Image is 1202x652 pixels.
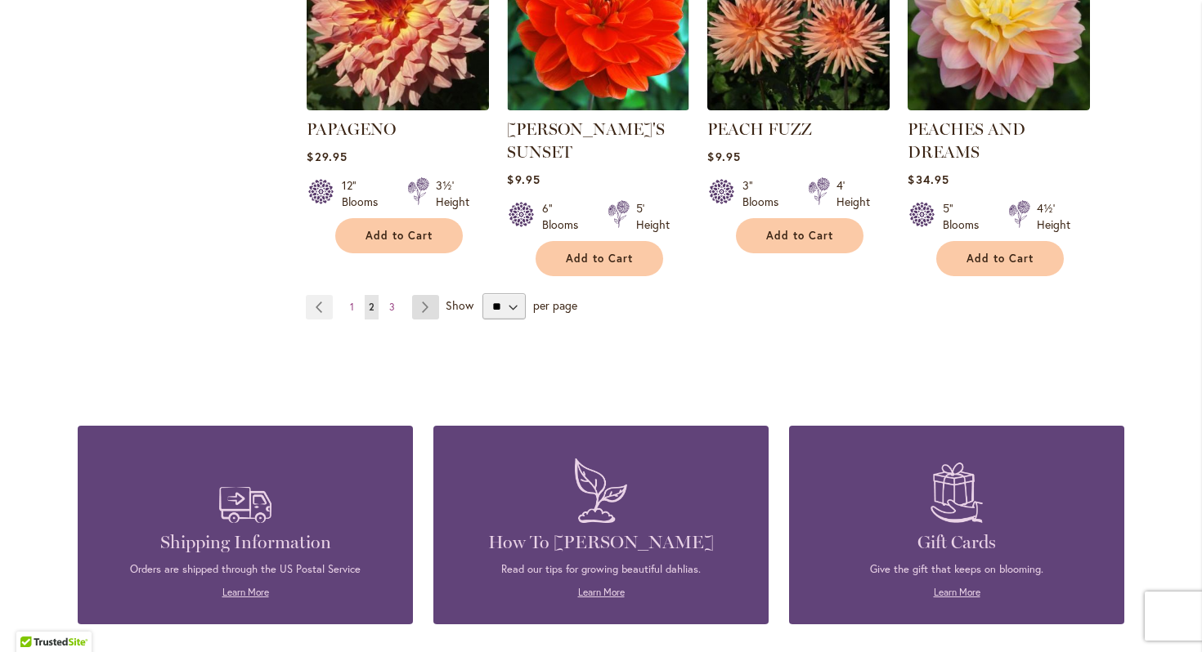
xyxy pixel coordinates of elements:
a: PEACH FUZZ [707,119,812,139]
div: 12" Blooms [342,177,388,210]
span: 3 [389,301,395,313]
span: Add to Cart [566,252,633,266]
span: Show [446,297,473,313]
a: PEACHES AND DREAMS [908,98,1090,114]
a: 1 [346,295,358,319]
div: 3" Blooms [742,177,788,210]
span: $9.95 [707,149,740,164]
div: 3½' Height [436,177,469,210]
a: Learn More [934,586,980,598]
div: 5' Height [636,200,670,233]
p: Orders are shipped through the US Postal Service [102,562,388,577]
span: 1 [350,301,354,313]
span: Add to Cart [967,252,1034,266]
a: 3 [385,295,399,319]
button: Add to Cart [936,241,1064,276]
a: PAPAGENO [307,119,396,139]
a: Learn More [578,586,625,598]
span: $29.95 [307,149,347,164]
div: 4' Height [836,177,870,210]
button: Add to Cart [335,218,463,253]
a: PATRICIA ANN'S SUNSET [507,98,689,114]
span: per page [533,297,577,313]
span: Add to Cart [366,229,433,243]
a: PEACHES AND DREAMS [908,119,1025,162]
button: Add to Cart [536,241,663,276]
div: 4½' Height [1037,200,1070,233]
a: Papageno [307,98,489,114]
h4: Shipping Information [102,531,388,554]
a: [PERSON_NAME]'S SUNSET [507,119,665,162]
span: $9.95 [507,172,540,187]
p: Give the gift that keeps on blooming. [814,562,1100,577]
a: PEACH FUZZ [707,98,890,114]
h4: Gift Cards [814,531,1100,554]
button: Add to Cart [736,218,863,253]
span: Add to Cart [766,229,833,243]
span: 2 [369,301,375,313]
iframe: Launch Accessibility Center [12,594,58,640]
h4: How To [PERSON_NAME] [458,531,744,554]
span: $34.95 [908,172,949,187]
p: Read our tips for growing beautiful dahlias. [458,562,744,577]
div: 5" Blooms [943,200,989,233]
div: 6" Blooms [542,200,588,233]
a: Learn More [222,586,269,598]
